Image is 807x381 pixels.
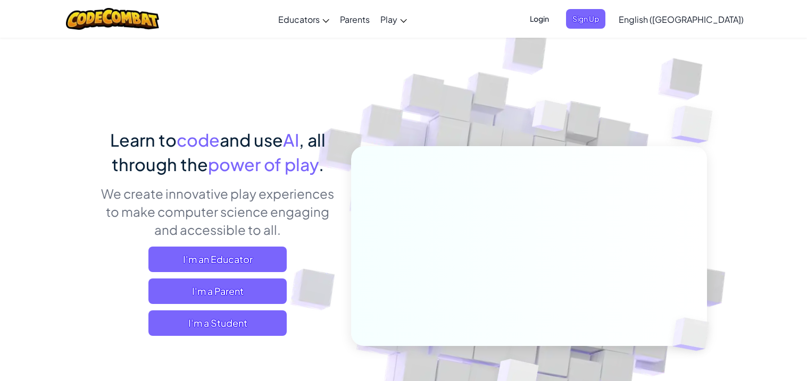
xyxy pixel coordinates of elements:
[654,295,734,373] img: Overlap cubes
[208,154,319,175] span: power of play
[512,79,588,158] img: Overlap cubes
[177,129,220,150] span: code
[380,14,397,25] span: Play
[523,9,555,29] button: Login
[619,14,744,25] span: English ([GEOGRAPHIC_DATA])
[375,5,412,33] a: Play
[66,8,159,30] img: CodeCombat logo
[278,14,320,25] span: Educators
[283,129,299,150] span: AI
[110,129,177,150] span: Learn to
[273,5,335,33] a: Educators
[148,278,287,304] a: I'm a Parent
[319,154,324,175] span: .
[335,5,375,33] a: Parents
[613,5,749,33] a: English ([GEOGRAPHIC_DATA])
[220,129,283,150] span: and use
[650,80,742,170] img: Overlap cubes
[566,9,605,29] button: Sign Up
[101,184,335,239] p: We create innovative play experiences to make computer science engaging and accessible to all.
[148,247,287,272] a: I'm an Educator
[148,310,287,336] button: I'm a Student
